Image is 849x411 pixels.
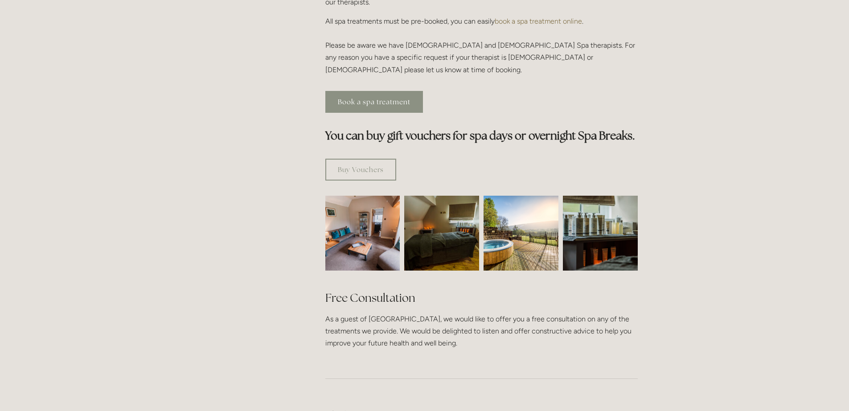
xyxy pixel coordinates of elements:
p: All spa treatments must be pre-booked, you can easily . Please be aware we have [DEMOGRAPHIC_DATA... [325,15,638,76]
p: As a guest of [GEOGRAPHIC_DATA], we would like to offer you a free consultation on any of the tre... [325,313,638,349]
img: Outdoor jacuzzi with a view of the Peak District, Losehill House Hotel and Spa [484,196,558,271]
img: Spa room, Losehill House Hotel and Spa [386,196,498,271]
a: Buy Vouchers [325,159,396,181]
img: Waiting room, spa room, Losehill House Hotel and Spa [307,196,419,271]
img: Body creams in the spa room, Losehill House Hotel and Spa [544,196,656,271]
strong: You can buy gift vouchers for spa days or overnight Spa Breaks. [325,128,635,143]
h2: Free Consultation [325,290,638,306]
a: Book a spa treatment [325,91,423,113]
a: book a spa treatment online [495,17,582,25]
